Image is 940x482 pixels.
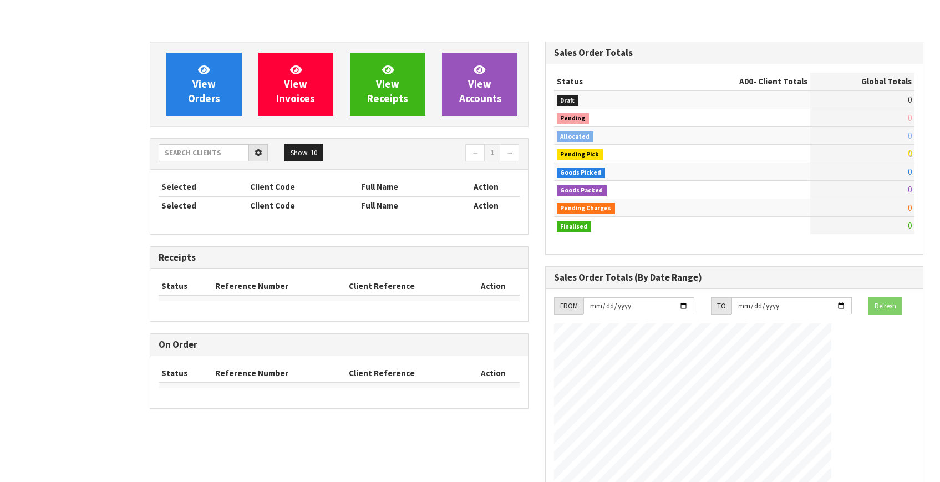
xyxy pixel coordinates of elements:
[159,364,212,382] th: Status
[557,95,579,106] span: Draft
[868,297,902,315] button: Refresh
[159,339,520,350] h3: On Order
[557,168,606,179] span: Goods Picked
[557,149,603,160] span: Pending Pick
[276,63,315,105] span: View Invoices
[166,53,242,116] a: ViewOrders
[554,272,915,283] h3: Sales Order Totals (By Date Range)
[367,63,408,105] span: View Receipts
[346,277,468,295] th: Client Reference
[908,220,912,231] span: 0
[453,196,520,214] th: Action
[557,221,592,232] span: Finalised
[442,53,517,116] a: ViewAccounts
[908,94,912,105] span: 0
[284,144,323,162] button: Show: 10
[347,144,519,164] nav: Page navigation
[468,364,519,382] th: Action
[554,297,583,315] div: FROM
[358,178,452,196] th: Full Name
[810,73,914,90] th: Global Totals
[711,297,731,315] div: TO
[159,277,212,295] th: Status
[459,63,502,105] span: View Accounts
[212,364,346,382] th: Reference Number
[188,63,220,105] span: View Orders
[908,148,912,159] span: 0
[557,113,590,124] span: Pending
[908,166,912,177] span: 0
[346,364,468,382] th: Client Reference
[673,73,810,90] th: - Client Totals
[159,178,247,196] th: Selected
[468,277,519,295] th: Action
[908,113,912,123] span: 0
[358,196,452,214] th: Full Name
[159,144,249,161] input: Search clients
[247,196,358,214] th: Client Code
[554,48,915,58] h3: Sales Order Totals
[554,73,673,90] th: Status
[453,178,520,196] th: Action
[484,144,500,162] a: 1
[557,185,607,196] span: Goods Packed
[500,144,519,162] a: →
[465,144,485,162] a: ←
[258,53,334,116] a: ViewInvoices
[247,178,358,196] th: Client Code
[739,76,753,87] span: A00
[557,131,594,143] span: Allocated
[908,202,912,213] span: 0
[212,277,346,295] th: Reference Number
[908,130,912,141] span: 0
[908,184,912,195] span: 0
[159,196,247,214] th: Selected
[350,53,425,116] a: ViewReceipts
[159,252,520,263] h3: Receipts
[557,203,616,214] span: Pending Charges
